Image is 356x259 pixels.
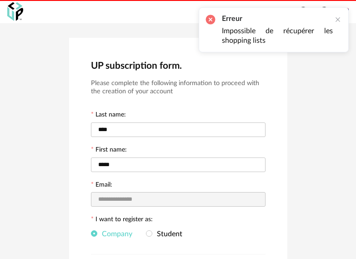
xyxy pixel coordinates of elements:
label: First name: [91,147,127,155]
span: Company [97,230,132,238]
img: OXP [7,2,23,21]
span: Help Circle Outline icon [298,6,309,17]
label: I want to register as: [91,216,153,224]
p: Impossible de récupérer les shopping lists [222,26,333,46]
span: Account Circle icon [319,6,330,17]
span: Account Circle icon [319,6,334,17]
h2: Erreur [222,14,333,24]
h3: Please complete the following information to proceed with the creation of your account [91,79,266,96]
img: us [339,6,349,16]
h2: UP subscription form. [91,60,266,72]
span: Student [152,230,182,238]
span: Help centerHelp Circle Outline icon [262,6,309,17]
label: Email: [91,182,112,190]
label: Last name: [91,112,126,120]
